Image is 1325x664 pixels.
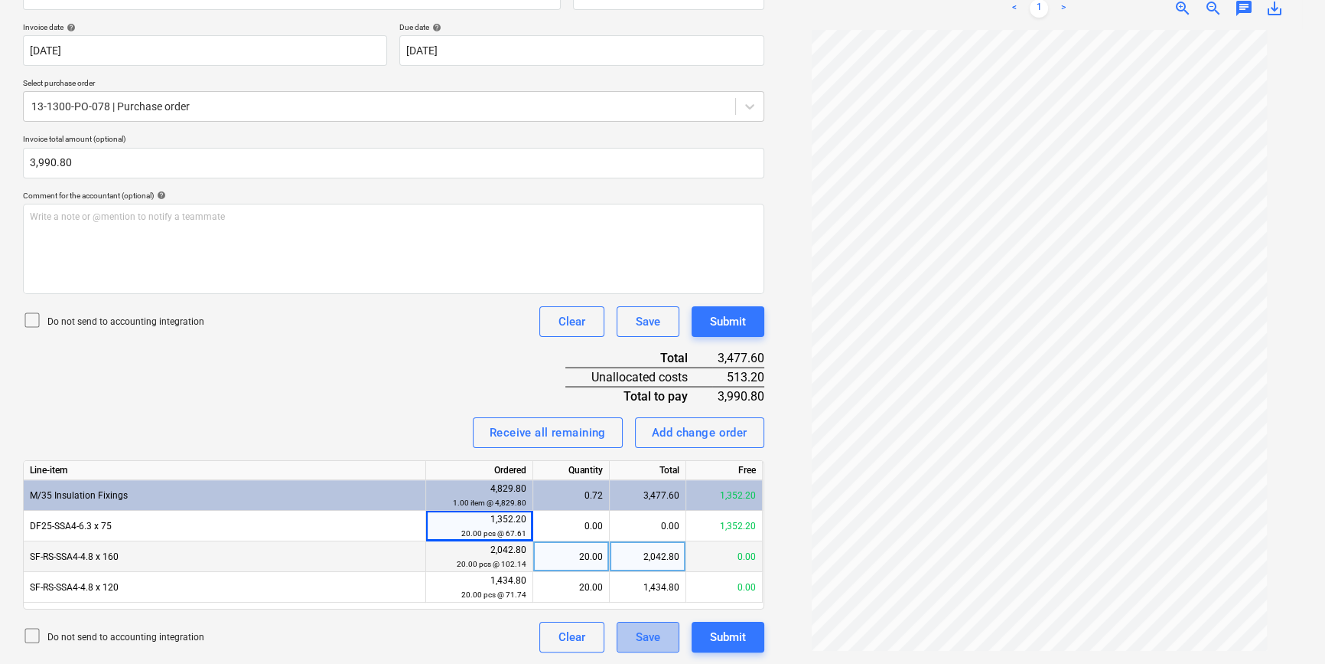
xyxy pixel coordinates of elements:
[453,499,526,507] small: 1.00 item @ 4,829.80
[558,627,585,647] div: Clear
[635,417,764,448] button: Add change order
[652,423,747,443] div: Add change order
[686,511,763,541] div: 1,352.20
[539,541,603,572] div: 20.00
[617,306,679,337] button: Save
[461,529,526,538] small: 20.00 pcs @ 67.61
[429,23,441,32] span: help
[539,572,603,603] div: 20.00
[23,148,764,178] input: Invoice total amount (optional)
[24,541,426,572] div: SF-RS-SSA4-4.8 x 160
[23,22,387,32] div: Invoice date
[23,191,764,201] div: Comment for the accountant (optional)
[610,572,686,603] div: 1,434.80
[539,622,604,653] button: Clear
[63,23,76,32] span: help
[399,35,763,66] input: Due date not specified
[686,572,763,603] div: 0.00
[686,541,763,572] div: 0.00
[636,312,660,332] div: Save
[23,134,764,147] p: Invoice total amount (optional)
[712,387,764,405] div: 3,990.80
[617,622,679,653] button: Save
[710,627,746,647] div: Submit
[539,480,603,511] div: 0.72
[154,191,166,200] span: help
[565,387,713,405] div: Total to pay
[461,590,526,599] small: 20.00 pcs @ 71.74
[432,543,526,571] div: 2,042.80
[692,306,764,337] button: Submit
[23,78,764,91] p: Select purchase order
[558,312,585,332] div: Clear
[686,461,763,480] div: Free
[24,511,426,541] div: DF25-SSA4-6.3 x 75
[30,490,128,501] span: M/35 Insulation Fixings
[533,461,610,480] div: Quantity
[610,480,686,511] div: 3,477.60
[686,480,763,511] div: 1,352.20
[565,349,713,368] div: Total
[539,306,604,337] button: Clear
[565,368,713,387] div: Unallocated costs
[23,35,387,66] input: Invoice date not specified
[432,512,526,541] div: 1,352.20
[24,461,426,480] div: Line-item
[473,417,623,448] button: Receive all remaining
[432,482,526,510] div: 4,829.80
[692,622,764,653] button: Submit
[399,22,763,32] div: Due date
[47,316,204,329] p: Do not send to accounting integration
[426,461,533,480] div: Ordered
[490,423,606,443] div: Receive all remaining
[457,560,526,568] small: 20.00 pcs @ 102.14
[432,574,526,602] div: 1,434.80
[24,572,426,603] div: SF-RS-SSA4-4.8 x 120
[712,368,764,387] div: 513.20
[539,511,603,541] div: 0.00
[610,541,686,572] div: 2,042.80
[610,461,686,480] div: Total
[712,349,764,368] div: 3,477.60
[47,631,204,644] p: Do not send to accounting integration
[710,312,746,332] div: Submit
[610,511,686,541] div: 0.00
[636,627,660,647] div: Save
